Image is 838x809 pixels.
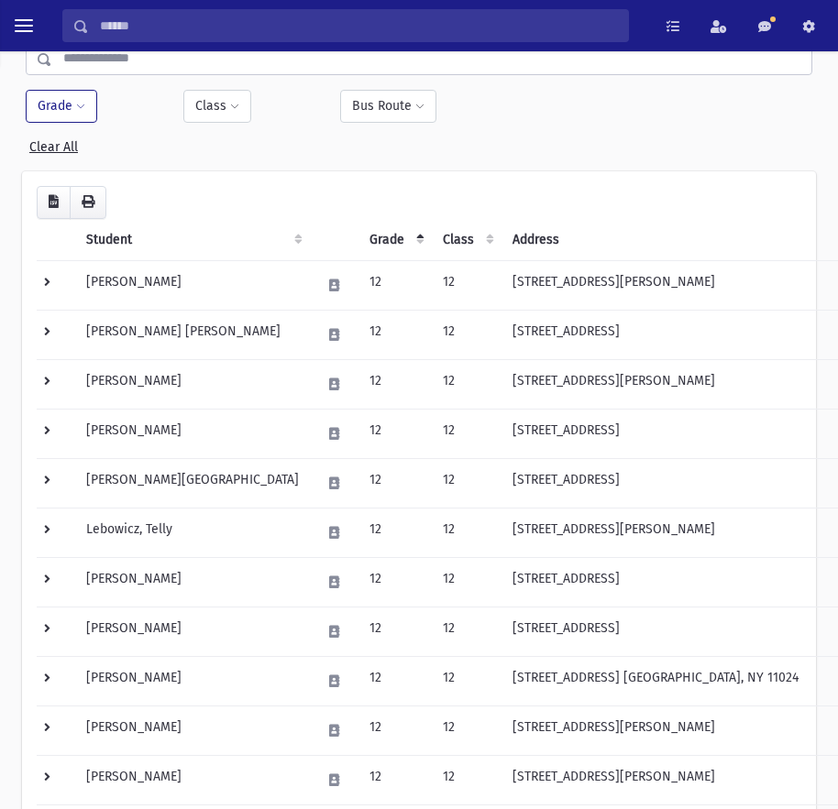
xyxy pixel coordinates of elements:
button: Print [70,186,106,219]
td: 12 [358,508,432,557]
td: [PERSON_NAME] [75,260,310,310]
td: 12 [432,260,502,310]
td: [PERSON_NAME] [75,705,310,755]
a: Clear All [29,132,78,155]
td: 12 [358,260,432,310]
input: Search [89,9,628,42]
button: toggle menu [7,9,40,42]
td: [PERSON_NAME] [75,656,310,705]
button: Bus Route [340,90,436,123]
td: 12 [358,607,432,656]
td: 12 [432,607,502,656]
td: 12 [432,310,502,359]
td: [PERSON_NAME] [PERSON_NAME] [75,310,310,359]
td: 12 [358,755,432,804]
td: [PERSON_NAME] [75,607,310,656]
td: 12 [432,656,502,705]
td: 12 [358,409,432,458]
td: 12 [432,557,502,607]
td: Lebowicz, Telly [75,508,310,557]
td: 12 [358,310,432,359]
td: 12 [432,755,502,804]
td: 12 [432,508,502,557]
th: Class: activate to sort column ascending [432,219,502,261]
th: Student: activate to sort column ascending [75,219,310,261]
td: [PERSON_NAME] [75,409,310,458]
td: 12 [432,705,502,755]
td: 12 [432,458,502,508]
td: [PERSON_NAME][GEOGRAPHIC_DATA] [75,458,310,508]
td: 12 [358,557,432,607]
td: 12 [358,458,432,508]
td: 12 [432,359,502,409]
td: 12 [358,705,432,755]
button: CSV [37,186,71,219]
td: [PERSON_NAME] [75,755,310,804]
td: [PERSON_NAME] [75,557,310,607]
td: [PERSON_NAME] [75,359,310,409]
th: Grade: activate to sort column descending [358,219,432,261]
td: 12 [358,359,432,409]
button: Class [183,90,251,123]
td: 12 [358,656,432,705]
td: 12 [432,409,502,458]
button: Grade [26,90,97,123]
